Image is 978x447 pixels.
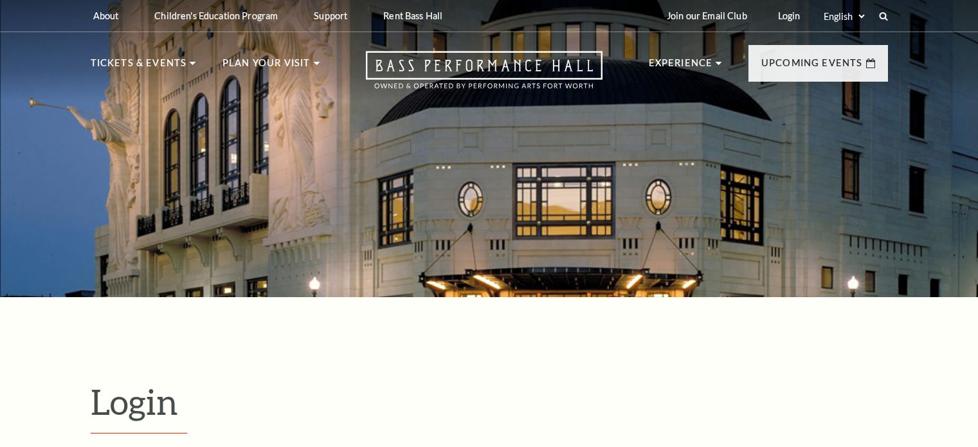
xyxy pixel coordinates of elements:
[761,55,863,78] p: Upcoming Events
[93,10,119,21] p: About
[314,10,347,21] p: Support
[91,55,187,78] p: Tickets & Events
[383,10,442,21] p: Rent Bass Hall
[821,10,867,23] select: Select:
[222,55,311,78] p: Plan Your Visit
[91,381,178,422] span: Login
[154,10,278,21] p: Children's Education Program
[649,55,713,78] p: Experience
